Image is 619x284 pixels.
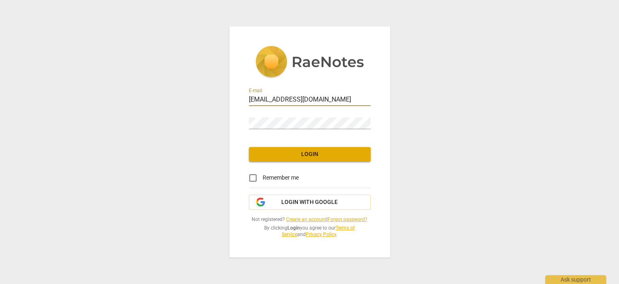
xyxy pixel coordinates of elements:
[249,88,262,93] label: E-mail
[255,46,364,79] img: 5ac2273c67554f335776073100b6d88f.svg
[263,173,299,182] span: Remember me
[249,225,371,238] span: By clicking you agree to our and .
[249,195,371,210] button: Login with Google
[249,216,371,223] span: Not registered? |
[249,147,371,162] button: Login
[545,275,606,284] div: Ask support
[286,217,326,222] a: Create an account
[306,232,336,237] a: Privacy Policy
[255,150,364,158] span: Login
[328,217,367,222] a: Forgot password?
[287,225,300,231] b: Login
[281,198,338,206] span: Login with Google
